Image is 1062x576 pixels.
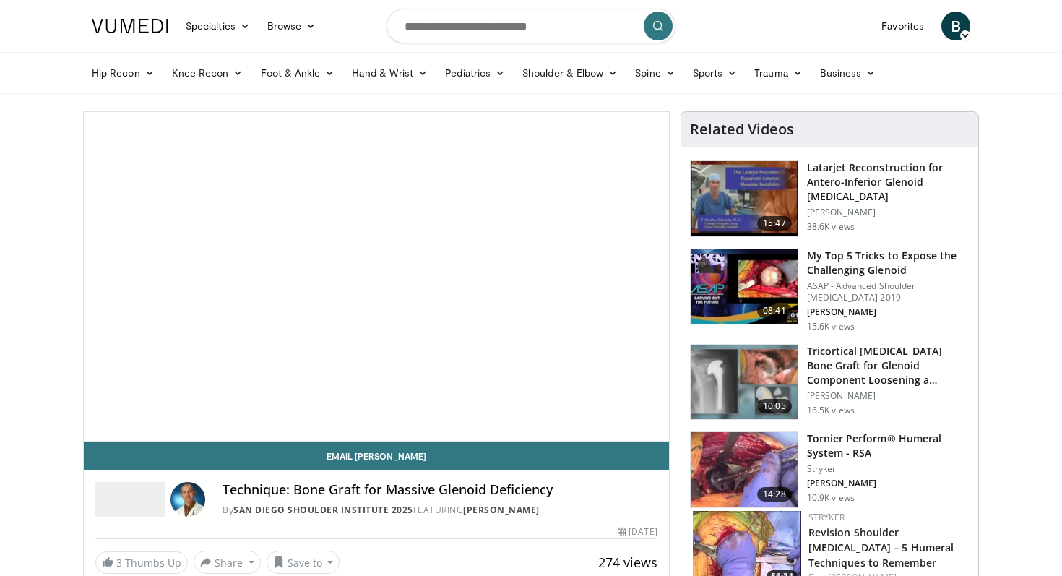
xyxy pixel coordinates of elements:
[807,306,970,318] p: [PERSON_NAME]
[84,112,669,442] video-js: Video Player
[170,482,205,517] img: Avatar
[808,525,954,569] a: Revision Shoulder [MEDICAL_DATA] – 5 Humeral Techniques to Remember
[387,9,675,43] input: Search topics, interventions
[811,59,885,87] a: Business
[807,478,970,489] p: [PERSON_NAME]
[690,249,970,332] a: 08:41 My Top 5 Tricks to Expose the Challenging Glenoid ASAP - Advanced Shoulder [MEDICAL_DATA] 2...
[252,59,344,87] a: Foot & Ankle
[684,59,746,87] a: Sports
[807,390,970,402] p: [PERSON_NAME]
[436,59,514,87] a: Pediatrics
[807,405,855,416] p: 16.5K views
[757,304,792,318] span: 08:41
[463,504,540,516] a: [PERSON_NAME]
[808,511,845,523] a: Stryker
[84,442,669,470] a: Email [PERSON_NAME]
[626,59,683,87] a: Spine
[807,160,970,204] h3: Latarjet Reconstruction for Antero-Inferior Glenoid [MEDICAL_DATA]
[691,161,798,236] img: 38708_0000_3.png.150x105_q85_crop-smart_upscale.jpg
[95,482,165,517] img: San Diego Shoulder Institute 2025
[598,554,657,571] span: 274 views
[177,12,259,40] a: Specialties
[233,504,413,516] a: San Diego Shoulder Institute 2025
[807,344,970,387] h3: Tricortical [MEDICAL_DATA] Bone Graft for Glenoid Component Loosening a…
[690,160,970,237] a: 15:47 Latarjet Reconstruction for Antero-Inferior Glenoid [MEDICAL_DATA] [PERSON_NAME] 38.6K views
[807,463,970,475] p: Stryker
[807,249,970,278] h3: My Top 5 Tricks to Expose the Challenging Glenoid
[259,12,325,40] a: Browse
[941,12,970,40] a: B
[757,399,792,413] span: 10:05
[95,551,188,574] a: 3 Thumbs Up
[757,216,792,231] span: 15:47
[343,59,436,87] a: Hand & Wrist
[618,525,657,538] div: [DATE]
[690,121,794,138] h4: Related Videos
[223,482,657,498] h4: Technique: Bone Graft for Massive Glenoid Deficiency
[223,504,657,517] div: By FEATURING
[267,551,340,574] button: Save to
[873,12,933,40] a: Favorites
[807,492,855,504] p: 10.9K views
[807,221,855,233] p: 38.6K views
[807,321,855,332] p: 15.6K views
[691,345,798,420] img: 54195_0000_3.png.150x105_q85_crop-smart_upscale.jpg
[807,431,970,460] h3: Tornier Perform® Humeral System - RSA
[807,207,970,218] p: [PERSON_NAME]
[690,344,970,421] a: 10:05 Tricortical [MEDICAL_DATA] Bone Graft for Glenoid Component Loosening a… [PERSON_NAME] 16.5...
[757,487,792,502] span: 14:28
[194,551,261,574] button: Share
[691,249,798,324] img: b61a968a-1fa8-450f-8774-24c9f99181bb.150x105_q85_crop-smart_upscale.jpg
[514,59,626,87] a: Shoulder & Elbow
[807,280,970,304] p: ASAP - Advanced Shoulder [MEDICAL_DATA] 2019
[691,432,798,507] img: c16ff475-65df-4a30-84a2-4b6c3a19e2c7.150x105_q85_crop-smart_upscale.jpg
[746,59,811,87] a: Trauma
[92,19,168,33] img: VuMedi Logo
[116,556,122,569] span: 3
[83,59,163,87] a: Hip Recon
[163,59,252,87] a: Knee Recon
[690,431,970,508] a: 14:28 Tornier Perform® Humeral System - RSA Stryker [PERSON_NAME] 10.9K views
